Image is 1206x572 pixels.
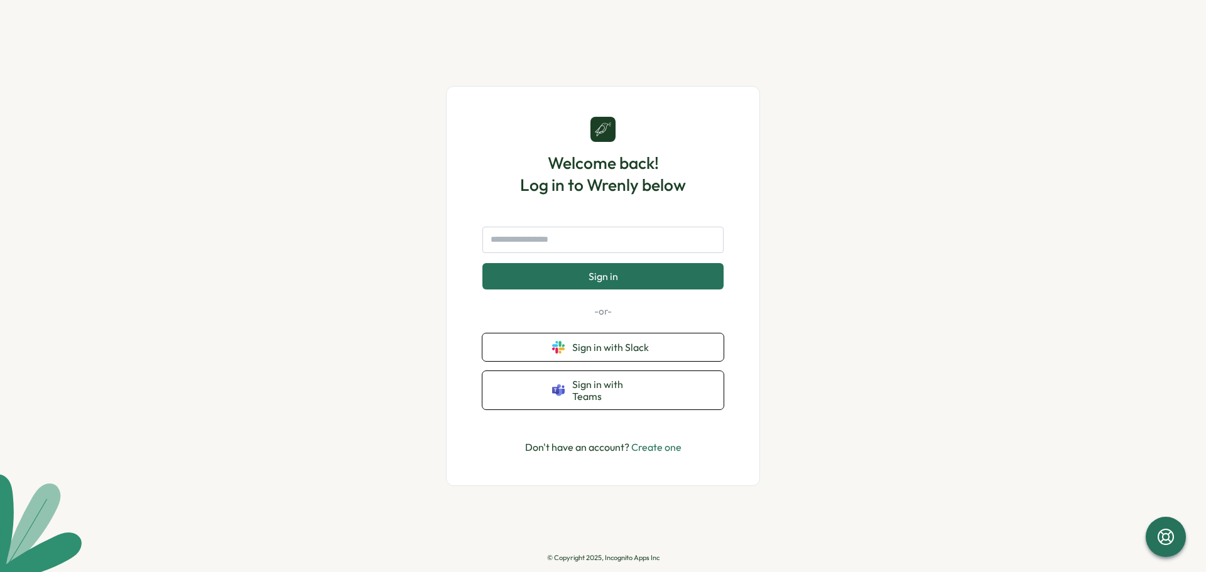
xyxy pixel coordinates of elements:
[631,441,682,453] a: Create one
[572,342,654,353] span: Sign in with Slack
[482,305,724,318] p: -or-
[589,271,618,282] span: Sign in
[525,440,682,455] p: Don't have an account?
[520,152,686,196] h1: Welcome back! Log in to Wrenly below
[547,554,660,562] p: © Copyright 2025, Incognito Apps Inc
[482,371,724,409] button: Sign in with Teams
[572,379,654,402] span: Sign in with Teams
[482,263,724,289] button: Sign in
[482,333,724,361] button: Sign in with Slack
